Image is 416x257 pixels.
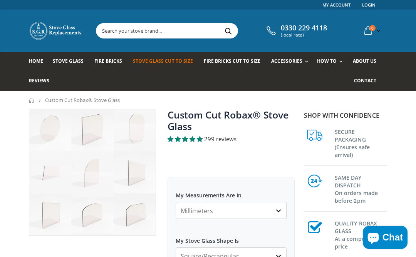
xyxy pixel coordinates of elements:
a: 0 [361,23,382,38]
span: 4.94 stars [168,135,204,143]
span: Reviews [29,77,49,84]
inbox-online-store-chat: Shopify online store chat [361,226,410,251]
img: Stove Glass Replacement [29,21,83,40]
span: How To [317,58,337,64]
p: Shop with confidence [304,111,387,120]
a: Stove Glass Cut To Size [133,52,198,72]
a: Custom Cut Robax® Stove Glass [168,108,288,133]
span: Contact [354,77,376,84]
input: Search your stove brand... [96,23,309,38]
a: Reviews [29,72,55,91]
img: stove_glass_made_to_measure_800x_crop_center.jpg [29,109,156,235]
label: My Stove Glass Shape Is [176,230,287,244]
a: About us [353,52,382,72]
span: Home [29,58,43,64]
a: Stove Glass [53,52,89,72]
h3: SAME DAY DISPATCH On orders made before 2pm [335,172,387,205]
button: Search [220,23,237,38]
span: About us [353,58,376,64]
h3: SECURE PACKAGING (Ensures safe arrival) [335,127,387,159]
a: Contact [354,72,382,91]
span: 0 [369,25,376,31]
span: Stove Glass Cut To Size [133,58,193,64]
a: Accessories [271,52,312,72]
span: Fire Bricks [94,58,122,64]
a: Home [29,98,35,103]
a: How To [317,52,346,72]
span: 299 reviews [204,135,237,143]
label: My Measurements Are In [176,185,287,199]
span: Stove Glass [53,58,84,64]
span: Accessories [271,58,302,64]
span: Fire Bricks Cut To Size [204,58,260,64]
a: Fire Bricks Cut To Size [204,52,266,72]
a: Home [29,52,49,72]
a: Fire Bricks [94,52,128,72]
span: Custom Cut Robax® Stove Glass [45,97,120,103]
h3: QUALITY ROBAX GLASS At a competitive price [335,218,387,250]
